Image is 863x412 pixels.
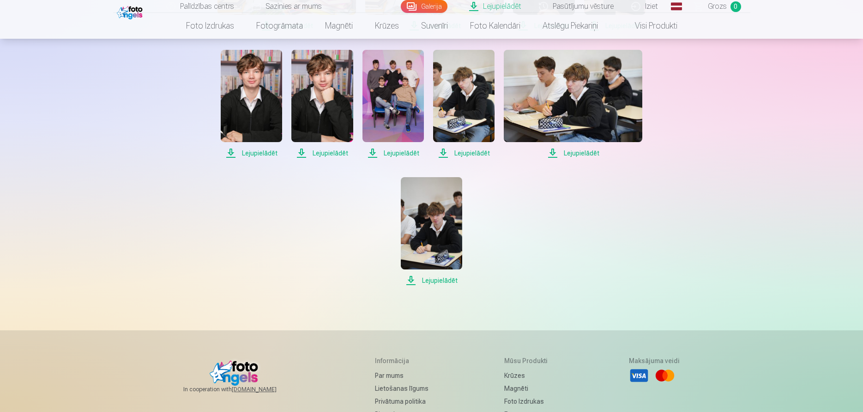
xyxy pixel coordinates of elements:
[221,148,282,159] span: Lejupielādēt
[362,50,424,159] a: Lejupielādēt
[629,365,649,386] li: Visa
[504,148,642,159] span: Lejupielādēt
[291,50,353,159] a: Lejupielādēt
[183,386,299,393] span: In cooperation with
[504,50,642,159] a: Lejupielādēt
[459,13,531,39] a: Foto kalendāri
[221,50,282,159] a: Lejupielādēt
[232,386,299,393] a: [DOMAIN_NAME]
[362,148,424,159] span: Lejupielādēt
[117,4,145,19] img: /fa1
[375,382,428,395] a: Lietošanas līgums
[375,356,428,365] h5: Informācija
[504,369,553,382] a: Krūzes
[730,1,741,12] span: 0
[175,13,245,39] a: Foto izdrukas
[609,13,688,39] a: Visi produkti
[504,356,553,365] h5: Mūsu produkti
[410,13,459,39] a: Suvenīri
[401,275,462,286] span: Lejupielādēt
[531,13,609,39] a: Atslēgu piekariņi
[708,1,727,12] span: Grozs
[504,382,553,395] a: Magnēti
[433,148,495,159] span: Lejupielādēt
[364,13,410,39] a: Krūzes
[375,369,428,382] a: Par mums
[504,395,553,408] a: Foto izdrukas
[629,356,680,365] h5: Maksājuma veidi
[375,395,428,408] a: Privātuma politika
[314,13,364,39] a: Magnēti
[245,13,314,39] a: Fotogrāmata
[291,148,353,159] span: Lejupielādēt
[433,50,495,159] a: Lejupielādēt
[401,177,462,286] a: Lejupielādēt
[655,365,675,386] li: Mastercard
